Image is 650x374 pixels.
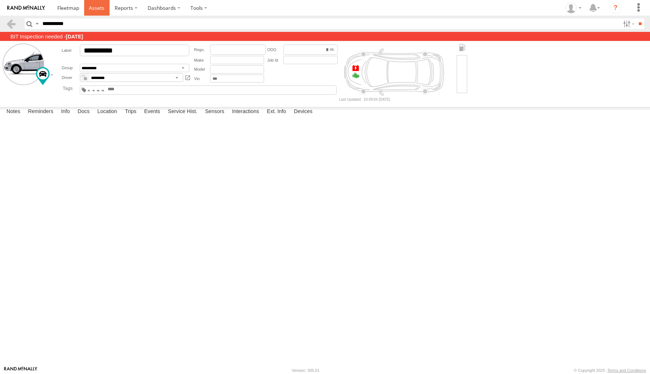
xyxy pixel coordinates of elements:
[358,51,366,57] div: Front Right Tyre Pressure: - psi
[34,18,40,29] label: Search Query
[164,107,201,117] label: Service Hist.
[420,51,428,57] div: Rear Right Tyre Pressure: - psi
[339,97,390,101] div: 10:49:04 [DATE]
[102,90,104,91] span: Standard Tag
[574,368,646,373] div: © Copyright 2025 -
[74,107,93,117] label: Docs
[24,107,57,117] label: Reminders
[358,88,366,94] div: Front Left Tyre Pressure: - psi
[57,107,73,117] label: Info
[140,107,164,117] label: Events
[420,88,428,94] div: Rear Left Tyre Pressure: - psi
[608,368,646,373] a: Terms and Conditions
[3,107,24,117] label: Notes
[4,367,37,374] a: Visit our Website
[292,368,320,373] div: Version: 305.01
[66,34,83,40] strong: [DATE]
[351,72,359,80] div: Engine Status:
[563,3,584,13] div: Zulema McIntosch
[88,90,90,91] span: Standard Tag
[94,107,121,117] label: Location
[290,107,316,117] label: Devices
[185,73,191,82] a: No User/Driver Selected
[351,65,359,72] div: Battery: - 0.002v
[92,90,95,91] span: Standard Tag
[263,107,290,117] label: Ext. Info
[121,107,140,117] label: Trips
[7,5,45,11] img: rand-logo.svg
[97,90,99,91] span: Standard Tag
[620,18,636,29] label: Search Filter Options
[229,107,263,117] label: Interactions
[36,67,50,85] div: Change Map Icon
[610,2,621,14] i: ?
[6,18,16,29] a: Back to previous Page
[201,107,228,117] label: Sensors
